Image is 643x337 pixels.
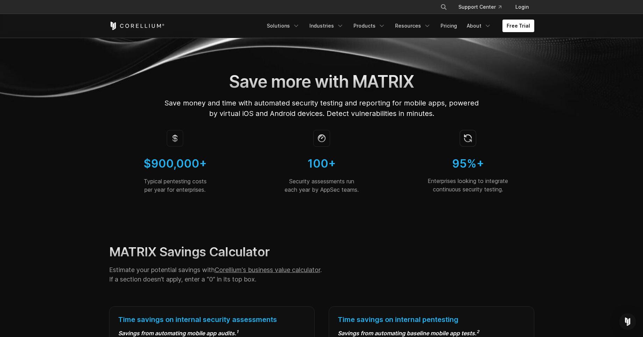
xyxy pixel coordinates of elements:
a: Resources [391,20,435,32]
img: Icon of continuous security testing. [459,130,477,147]
p: Security assessments run each year by AppSec teams. [255,177,388,194]
h3: Time savings on internal security assessments [118,315,306,324]
a: About [463,20,495,32]
a: Pricing [436,20,461,32]
a: Corellium's business value calculator [215,266,320,273]
button: Search [437,1,450,13]
span: Save money and time with automated security testing and reporting for mobile apps, powered by vir... [164,99,479,118]
a: Corellium Home [109,22,165,30]
a: Products [349,20,390,32]
h4: Savings from automating mobile app audits. [118,330,306,337]
a: Free Trial [502,20,534,32]
h4: $900,000+ [109,156,242,171]
div: Navigation Menu [432,1,534,13]
a: Login [510,1,534,13]
a: Industries [305,20,348,32]
p: Typical pentesting costs per year for enterprises. [109,177,242,194]
a: Solutions [263,20,304,32]
div: Navigation Menu [263,20,534,32]
h4: 100+ [255,156,388,171]
div: Open Intercom Messenger [619,313,636,330]
h4: 95%+ [402,156,534,171]
p: Enterprises looking to integrate continuous security testing. [402,177,534,193]
h4: Savings from automating baseline mobile app tests. [338,330,525,337]
h1: Save more with MATRIX [164,71,479,92]
sup: 1 [236,329,238,334]
sup: 2 [477,329,479,334]
a: Support Center [453,1,507,13]
p: Estimate your potential savings with . If a section doesn’t apply, enter a “0” in its top box. [109,265,388,284]
img: Icon of the dollar sign; MAST calculator [167,130,183,147]
img: Icon of a stopwatch; security assessments by appsec teams. [313,130,330,147]
h2: MATRIX Savings Calculator [109,244,388,259]
h3: Time savings on internal pentesting [338,315,525,324]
